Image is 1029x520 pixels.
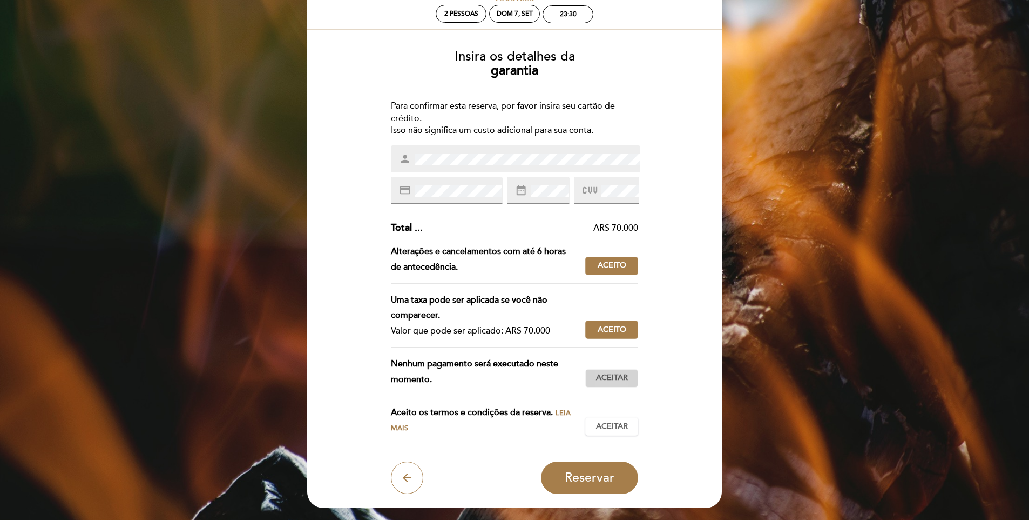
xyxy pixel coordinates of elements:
div: Aceito os termos e condições da reserva. [391,405,586,436]
b: garantia [491,63,538,78]
span: 2 pessoas [444,10,478,18]
div: Alterações e cancelamentos com até 6 horas de antecedência. [391,244,586,275]
span: Aceitar [596,421,628,432]
span: Aceito [598,260,626,271]
div: Uma taxa pode ser aplicada se você não comparecer. [391,292,577,324]
div: ARS 70.000 [423,222,639,235]
span: Leia mais [391,409,571,433]
span: Aceito [598,324,626,336]
span: Total ... [391,222,423,234]
button: arrow_back [391,462,423,494]
button: Reservar [541,462,638,494]
span: Reservar [565,470,614,485]
i: date_range [515,184,527,196]
button: Aceitar [585,369,638,388]
span: Aceitar [596,372,628,384]
div: Para confirmar esta reserva, por favor insira seu cartão de crédito. Isso não significa um custo ... [391,100,639,137]
i: person [399,153,411,165]
i: arrow_back [401,471,414,484]
div: 23:30 [560,10,577,18]
button: Aceito [585,321,638,339]
div: Nenhum pagamento será executado neste momento. [391,356,586,388]
button: Aceito [585,257,638,275]
div: Valor que pode ser aplicado: ARS 70.000 [391,323,577,339]
div: Dom 7, set [497,10,533,18]
i: credit_card [399,184,411,196]
button: Aceitar [585,417,638,436]
span: Insira os detalhes da [455,49,575,64]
